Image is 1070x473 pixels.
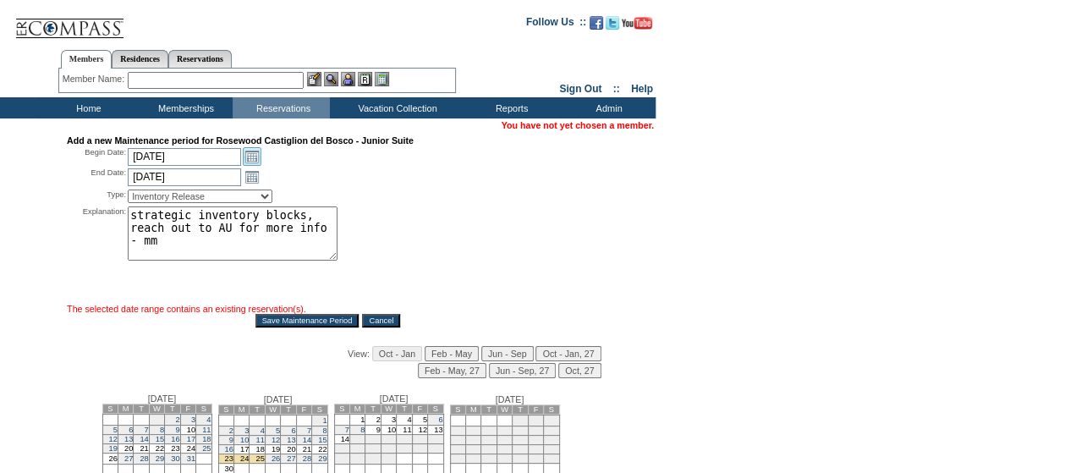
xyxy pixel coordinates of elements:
[544,436,559,445] td: 17
[349,435,365,444] td: 15
[412,415,427,426] td: 5
[134,444,149,454] td: 21
[202,444,211,453] a: 25
[233,454,249,464] td: 24
[124,454,133,463] a: 27
[229,436,233,444] a: 9
[502,120,654,130] span: You have not yet chosen a member.
[528,415,543,426] td: 2
[102,454,118,465] td: 26
[303,436,311,444] a: 14
[233,445,249,454] td: 17
[250,454,265,464] td: 25
[381,415,396,426] td: 3
[489,363,556,378] input: Jun - Sep, 27
[261,426,265,435] a: 4
[229,426,233,435] a: 2
[365,444,381,454] td: 23
[526,14,586,35] td: Follow Us ::
[481,405,497,415] td: T
[465,405,480,415] td: M
[196,404,211,414] td: S
[372,346,422,361] input: Oct - Jan
[349,444,365,454] td: 22
[381,435,396,444] td: 17
[175,426,179,434] a: 9
[544,426,559,436] td: 10
[341,72,355,86] img: Impersonate
[481,346,534,361] input: Jun - Sep
[202,435,211,443] a: 18
[622,21,652,31] a: Subscribe to our YouTube Channel
[148,393,177,404] span: [DATE]
[365,404,381,414] td: T
[149,444,164,454] td: 22
[535,346,601,361] input: Oct - Jan, 27
[307,426,311,435] a: 7
[322,426,326,435] a: 8
[497,405,512,415] td: W
[349,404,365,414] td: M
[243,147,261,166] a: Open the calendar popup.
[349,415,365,426] td: 1
[14,4,124,39] img: Compass Home
[425,346,479,361] input: Feb - May
[322,416,326,425] a: 1
[149,404,164,414] td: W
[206,415,211,424] a: 4
[102,404,118,414] td: S
[497,445,512,454] td: 21
[191,415,195,424] a: 3
[497,436,512,445] td: 14
[233,97,330,118] td: Reservations
[365,454,381,465] td: 30
[497,454,512,464] td: 28
[365,435,381,444] td: 16
[381,454,396,465] td: 31
[450,436,465,445] td: 11
[244,426,249,435] a: 3
[528,436,543,445] td: 16
[465,426,480,436] td: 5
[418,363,486,378] input: Feb - May, 27
[312,445,327,454] td: 22
[264,394,293,404] span: [DATE]
[345,426,349,434] a: 7
[544,415,559,426] td: 3
[287,454,295,463] a: 27
[450,426,465,436] td: 4
[613,83,620,95] span: ::
[428,435,443,444] td: 20
[218,454,233,464] td: 23
[303,454,311,463] a: 28
[160,426,164,434] a: 8
[375,72,389,86] img: b_calculator.gif
[606,16,619,30] img: Follow us on Twitter
[180,444,195,454] td: 24
[318,436,326,444] a: 15
[291,426,295,435] a: 6
[113,426,118,434] a: 5
[250,445,265,454] td: 18
[528,445,543,454] td: 23
[365,426,381,435] td: 9
[450,454,465,464] td: 25
[590,16,603,30] img: Become our fan on Facebook
[381,404,396,414] td: W
[528,454,543,464] td: 30
[397,404,412,414] td: T
[558,363,601,378] input: Oct, 27
[240,436,249,444] a: 10
[67,190,126,203] div: Type:
[397,444,412,454] td: 25
[481,445,497,454] td: 20
[218,405,233,415] td: S
[622,17,652,30] img: Subscribe to our YouTube Channel
[334,435,349,444] td: 14
[171,454,179,463] a: 30
[465,436,480,445] td: 12
[330,97,461,118] td: Vacation Collection
[528,426,543,436] td: 9
[381,444,396,454] td: 24
[428,426,443,435] td: 13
